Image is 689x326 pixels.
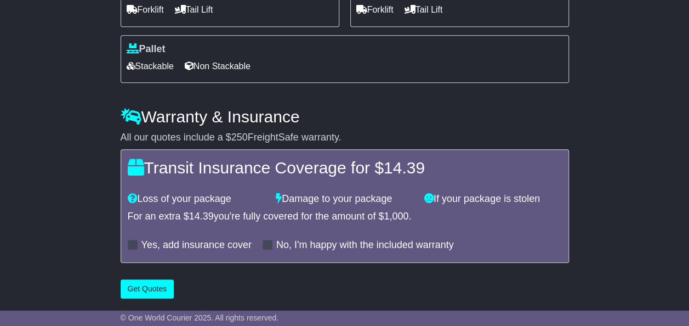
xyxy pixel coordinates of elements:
[141,239,252,251] label: Yes, add insurance cover
[127,1,164,18] span: Forklift
[127,58,174,75] span: Stackable
[189,211,214,222] span: 14.39
[128,159,562,177] h4: Transit Insurance Coverage for $
[121,132,569,144] div: All our quotes include a $ FreightSafe warranty.
[356,1,394,18] span: Forklift
[231,132,248,143] span: 250
[384,159,425,177] span: 14.39
[405,1,443,18] span: Tail Lift
[270,193,419,205] div: Damage to your package
[122,193,271,205] div: Loss of your package
[121,313,279,322] span: © One World Courier 2025. All rights reserved.
[419,193,567,205] div: If your package is stolen
[128,211,562,223] div: For an extra $ you're fully covered for the amount of $ .
[127,43,166,55] label: Pallet
[384,211,408,222] span: 1,000
[185,58,250,75] span: Non Stackable
[121,279,174,299] button: Get Quotes
[276,239,454,251] label: No, I'm happy with the included warranty
[175,1,213,18] span: Tail Lift
[121,108,569,126] h4: Warranty & Insurance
